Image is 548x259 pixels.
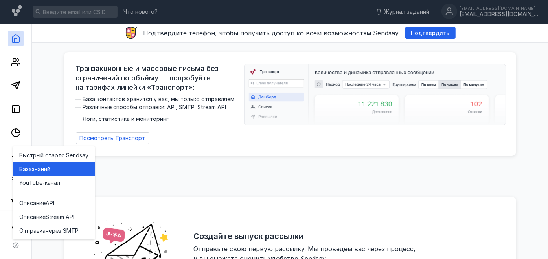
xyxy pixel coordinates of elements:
a: Журнал заданий [372,8,433,16]
span: Подтвердить [411,30,450,36]
span: База [19,165,32,173]
span: Описание [19,213,46,221]
img: dashboard-transport-banner [245,64,506,125]
span: Что нового? [123,9,158,15]
h2: Создайте выпуск рассылки [194,232,304,241]
span: Подтвердите телефон, чтобы получить доступ ко всем возможностям Sendsay [143,29,399,37]
span: Описание [19,199,46,207]
span: Быстрый старт [19,151,61,159]
a: Отправкачерез SMTP [13,224,95,237]
div: [EMAIL_ADDRESS][DOMAIN_NAME] [460,11,538,18]
span: API [46,199,54,207]
span: через SMTP [46,227,79,235]
span: Журнал заданий [384,8,429,16]
span: Транзакционные и массовые письма без ограничений по объёму — попробуйте на тарифах линейки «Транс... [76,64,239,92]
a: Что нового? [120,9,162,15]
span: — База контактов хранится у вас, мы только отправляем — Различные способы отправки: API, SMTP, St... [76,95,239,123]
a: ОписаниеAPI [13,196,95,210]
span: Посмотреть Транспорт [80,135,145,142]
a: Быстрый стартс Sendsay [13,148,95,162]
a: YouTube-канал [13,176,95,190]
input: Введите email или CSID [33,6,118,18]
a: ОписаниеStream API [13,210,95,224]
span: You [19,179,29,187]
span: знаний [32,165,50,173]
span: Tube-канал [29,179,60,187]
a: Базазнаний [13,162,95,176]
div: [EMAIL_ADDRESS][DOMAIN_NAME] [460,6,538,11]
span: Stream API [46,213,74,221]
a: Посмотреть Транспорт [76,132,149,144]
button: Подтвердить [405,27,456,39]
span: Отправка [19,227,46,235]
span: с Sendsay [61,151,88,159]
